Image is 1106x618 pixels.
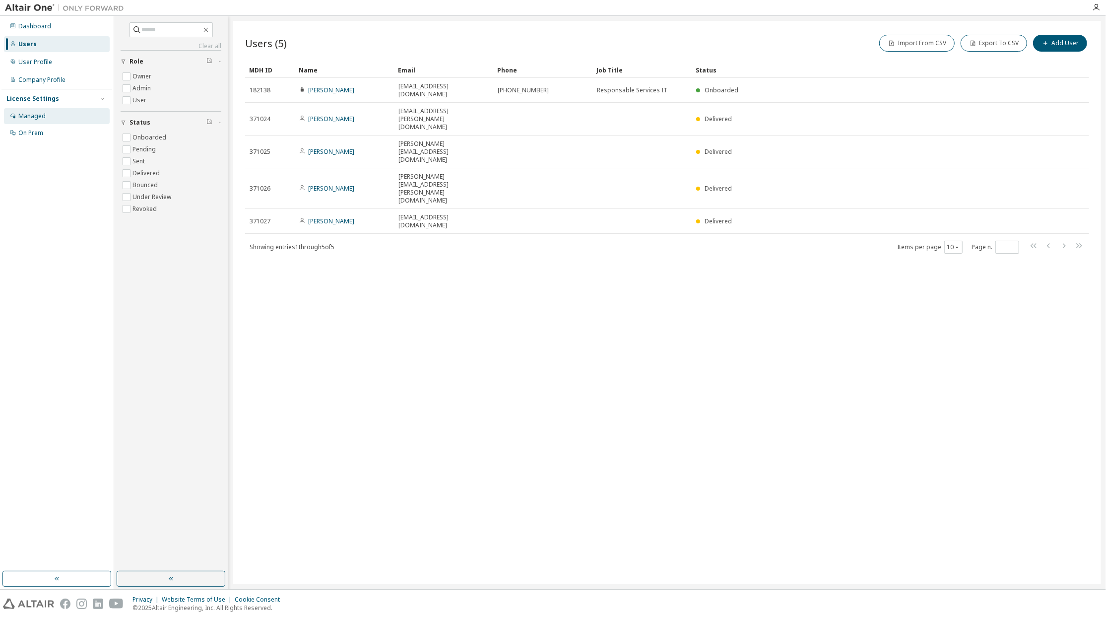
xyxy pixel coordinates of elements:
span: Items per page [897,241,963,254]
span: 371026 [250,185,270,193]
span: [PERSON_NAME][EMAIL_ADDRESS][DOMAIN_NAME] [398,140,489,164]
label: Admin [132,82,153,94]
span: Delivered [705,115,732,123]
button: 10 [947,243,960,251]
button: Export To CSV [961,35,1027,52]
div: On Prem [18,129,43,137]
span: Users (5) [245,36,287,50]
label: Owner [132,70,153,82]
div: Phone [497,62,588,78]
div: Job Title [596,62,688,78]
div: Company Profile [18,76,65,84]
div: Managed [18,112,46,120]
a: [PERSON_NAME] [308,86,354,94]
img: youtube.svg [109,599,124,609]
span: [EMAIL_ADDRESS][DOMAIN_NAME] [398,82,489,98]
label: Revoked [132,203,159,215]
div: Status [696,62,1038,78]
div: Cookie Consent [235,596,286,604]
a: [PERSON_NAME] [308,115,354,123]
span: Showing entries 1 through 5 of 5 [250,243,334,251]
span: Role [130,58,143,66]
button: Status [121,112,221,134]
span: 371027 [250,217,270,225]
p: © 2025 Altair Engineering, Inc. All Rights Reserved. [132,604,286,612]
div: Name [299,62,390,78]
img: facebook.svg [60,599,70,609]
label: Onboarded [132,132,168,143]
button: Role [121,51,221,72]
a: Clear all [121,42,221,50]
div: Website Terms of Use [162,596,235,604]
span: [PERSON_NAME][EMAIL_ADDRESS][PERSON_NAME][DOMAIN_NAME] [398,173,489,205]
label: Sent [132,155,147,167]
span: Onboarded [705,86,738,94]
span: 371025 [250,148,270,156]
span: Page n. [972,241,1019,254]
a: [PERSON_NAME] [308,147,354,156]
img: linkedin.svg [93,599,103,609]
div: User Profile [18,58,52,66]
img: altair_logo.svg [3,599,54,609]
div: License Settings [6,95,59,103]
div: MDH ID [249,62,291,78]
img: instagram.svg [76,599,87,609]
span: Delivered [705,184,732,193]
div: Privacy [132,596,162,604]
span: [EMAIL_ADDRESS][DOMAIN_NAME] [398,213,489,229]
span: Clear filter [206,58,212,66]
span: Delivered [705,147,732,156]
span: [EMAIL_ADDRESS][PERSON_NAME][DOMAIN_NAME] [398,107,489,131]
button: Import From CSV [879,35,955,52]
span: Responsable Services IT [597,86,667,94]
div: Users [18,40,37,48]
label: Delivered [132,167,162,179]
label: Under Review [132,191,173,203]
label: User [132,94,148,106]
a: [PERSON_NAME] [308,184,354,193]
img: Altair One [5,3,129,13]
div: Email [398,62,489,78]
a: [PERSON_NAME] [308,217,354,225]
label: Bounced [132,179,160,191]
span: 182138 [250,86,270,94]
button: Add User [1033,35,1087,52]
span: Status [130,119,150,127]
span: Clear filter [206,119,212,127]
div: Dashboard [18,22,51,30]
span: [PHONE_NUMBER] [498,86,549,94]
span: Delivered [705,217,732,225]
label: Pending [132,143,158,155]
span: 371024 [250,115,270,123]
